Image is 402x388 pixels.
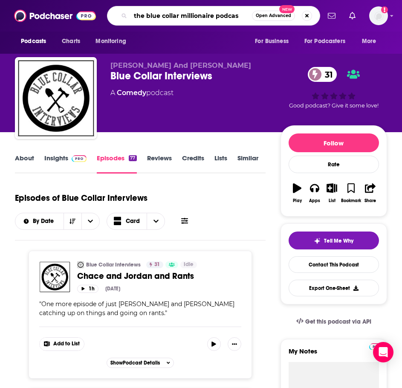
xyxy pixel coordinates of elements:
button: List [323,178,341,208]
button: open menu [299,33,358,49]
button: ShowPodcast Details [107,358,174,368]
span: Card [126,218,140,224]
span: Charts [62,35,80,47]
button: Sort Direction [64,213,81,229]
a: Show notifications dropdown [324,9,339,23]
div: 77 [129,155,136,161]
h2: Choose List sort [15,213,100,230]
button: open menu [15,218,64,224]
button: Play [289,178,306,208]
button: Apps [306,178,324,208]
input: Search podcasts, credits, & more... [130,9,252,23]
img: Podchaser - Follow, Share and Rate Podcasts [14,8,96,24]
button: tell me why sparkleTell Me Why [289,232,379,249]
img: Blue Collar Interviews [17,59,95,137]
a: Chace and Jordan and Rants [77,271,241,281]
div: Share [364,198,376,203]
a: Reviews [147,154,172,174]
button: Show profile menu [369,6,388,25]
div: Search podcasts, credits, & more... [107,6,320,26]
span: One more episode of just [PERSON_NAME] and [PERSON_NAME] catching up on things and going on rants. [39,300,234,317]
span: Show Podcast Details [110,360,160,366]
img: tell me why sparkle [314,237,321,244]
img: Podchaser Pro [72,155,87,162]
span: Add to List [53,341,80,347]
span: For Podcasters [304,35,345,47]
button: 1h [77,285,98,293]
a: Pro website [369,342,384,350]
span: For Business [255,35,289,47]
button: Follow [289,133,379,152]
button: Share [362,178,379,208]
span: " " [39,300,234,317]
span: Podcasts [21,35,46,47]
label: My Notes [289,347,379,362]
img: Blue Collar Interviews [77,261,84,268]
a: Comedy [117,89,146,97]
span: [PERSON_NAME] And [PERSON_NAME] [110,61,251,69]
a: Show notifications dropdown [346,9,359,23]
span: Logged in as ILATeam [369,6,388,25]
button: Choose View [107,213,165,230]
span: Good podcast? Give it some love! [289,102,379,109]
a: Similar [237,154,258,174]
div: [DATE] [105,286,120,292]
span: Chace and Jordan and Rants [77,271,194,281]
span: New [279,5,295,13]
button: open menu [249,33,299,49]
a: About [15,154,34,174]
a: InsightsPodchaser Pro [44,154,87,174]
button: Export One-Sheet [289,280,379,296]
span: Idle [184,261,194,269]
span: Tell Me Why [324,237,353,244]
a: 31 [308,67,337,82]
a: Get this podcast via API [289,311,378,332]
div: 31Good podcast? Give it some love! [281,61,387,114]
a: Episodes77 [97,154,136,174]
button: Show More Button [40,338,84,350]
a: Charts [56,33,85,49]
div: Bookmark [341,198,361,203]
button: open menu [81,213,99,229]
div: A podcast [110,88,174,98]
span: Get this podcast via API [305,318,371,325]
span: 31 [316,67,337,82]
a: 31 [146,261,163,268]
button: open menu [356,33,387,49]
span: More [362,35,376,47]
span: 31 [154,261,160,269]
img: Chace and Jordan and Rants [39,261,70,292]
a: Idle [180,261,197,268]
div: Play [293,198,302,203]
button: Bookmark [341,178,362,208]
a: Contact This Podcast [289,256,379,273]
div: Open Intercom Messenger [373,342,393,362]
img: Podchaser Pro [369,343,384,350]
span: Monitoring [95,35,126,47]
button: open menu [15,33,57,49]
button: open menu [90,33,137,49]
button: Show More Button [228,337,241,351]
span: Open Advanced [256,14,291,18]
span: By Date [33,218,57,224]
img: User Profile [369,6,388,25]
h1: Episodes of Blue Collar Interviews [15,193,147,203]
a: Lists [214,154,227,174]
div: Rate [289,156,379,173]
svg: Add a profile image [381,6,388,13]
a: Blue Collar Interviews [86,261,141,268]
button: Open AdvancedNew [252,11,295,21]
div: Apps [309,198,320,203]
a: Credits [182,154,204,174]
div: List [329,198,335,203]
